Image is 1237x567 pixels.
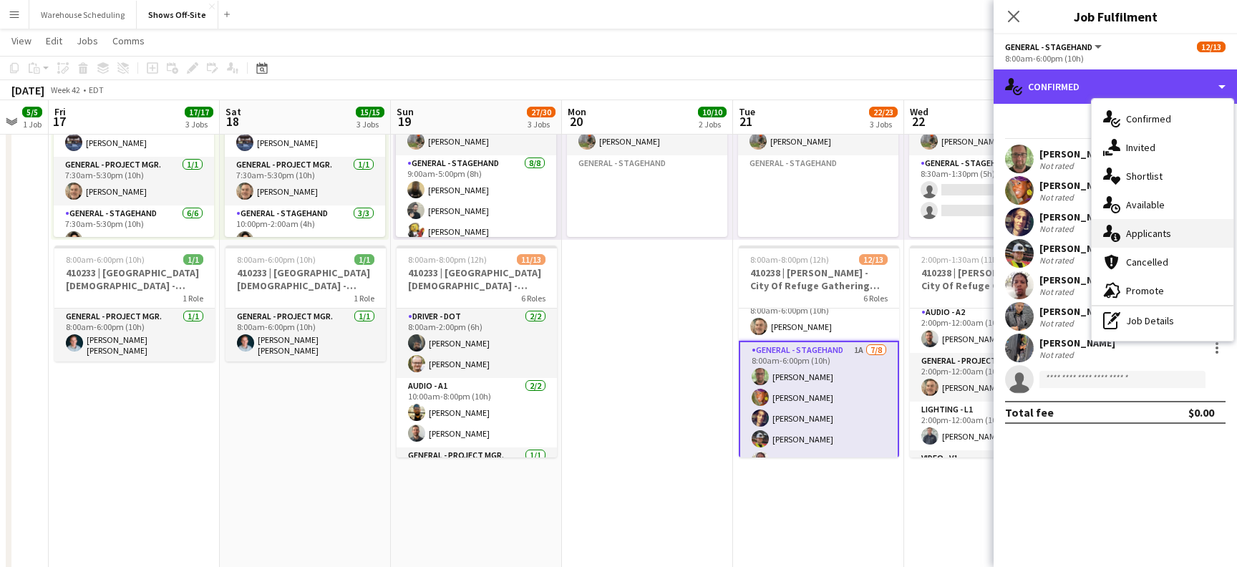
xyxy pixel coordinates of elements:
h3: Job Fulfilment [994,7,1237,26]
span: Sat [225,105,241,118]
button: General - Stagehand [1005,42,1104,52]
app-card-role: General - Project Mgr.1/18:00am-6:00pm (10h)[PERSON_NAME] [PERSON_NAME] [54,309,215,362]
span: Available [1126,198,1165,211]
span: 6 Roles [521,293,545,304]
span: 17 [52,113,66,130]
span: Shortlist [1126,170,1163,183]
app-card-role: Audio - A21/12:00pm-12:00am (10h)[PERSON_NAME] [910,304,1070,353]
div: Not rated [1039,286,1077,297]
div: 3 Jobs [356,119,384,130]
div: [DATE] [11,83,44,97]
span: Mon [568,105,586,118]
div: [PERSON_NAME] [1039,147,1115,160]
span: 21 [737,113,755,130]
span: Sun [397,105,414,118]
span: 20 [566,113,586,130]
a: Jobs [71,31,104,50]
span: 1/1 [183,254,203,265]
span: 2:00pm-1:30am (11h30m) (Thu) [921,254,1030,265]
div: 3 Jobs [185,119,213,130]
app-card-role: Video - V11/1 [910,450,1070,499]
span: Jobs [77,34,98,47]
app-card-role: General - Stagehand0/28:30am-1:30pm (5h) [909,155,1069,349]
button: Warehouse Scheduling [29,1,137,29]
div: [PERSON_NAME] [1039,179,1115,192]
app-card-role: General - Stagehand1A7/88:00am-6:00pm (10h)[PERSON_NAME][PERSON_NAME][PERSON_NAME][PERSON_NAME][P... [739,341,899,538]
button: Shows Off-Site [137,1,218,29]
div: [PERSON_NAME] [1039,305,1115,318]
span: Invited [1126,141,1155,154]
app-card-role: Driver - DOT2/28:00am-2:00pm (6h)[PERSON_NAME][PERSON_NAME] [397,309,557,378]
app-job-card: 8:00am-6:00pm (10h)1/1410233 | [GEOGRAPHIC_DATA][DEMOGRAPHIC_DATA] - Frequency Camp FFA 20251 Rol... [54,246,215,362]
div: Job Details [1092,306,1233,335]
span: 6 Roles [863,293,888,304]
span: 17/17 [185,107,213,117]
div: 2 Jobs [699,119,726,130]
app-card-role: General - Project Mgr.1/1 [397,447,557,500]
span: Week 42 [47,84,83,95]
app-card-role-placeholder: General - Stagehand [738,155,898,349]
app-card-role: General - Project Mgr.1/18:00am-6:00pm (10h)[PERSON_NAME] [739,292,899,341]
a: Edit [40,31,68,50]
div: [PERSON_NAME] [1039,242,1115,255]
span: 19 [394,113,414,130]
h3: 410233 | [GEOGRAPHIC_DATA][DEMOGRAPHIC_DATA] - Frequency Camp FFA 2025 [54,266,215,292]
app-job-card: 8:00am-6:00pm (10h)1/1410233 | [GEOGRAPHIC_DATA][DEMOGRAPHIC_DATA] - Frequency Camp FFA 20251 Rol... [225,246,386,362]
div: Not rated [1039,318,1077,329]
app-card-role: General - Project Mgr.1/12:00pm-12:00am (10h)[PERSON_NAME] [910,353,1070,402]
span: 11/13 [517,254,545,265]
h3: 410238 | [PERSON_NAME] - City Of Refuge Gathering 2025 [910,266,1070,292]
h3: 410238 | [PERSON_NAME] - City Of Refuge Gathering 2025 [739,266,899,292]
app-job-card: 2:00pm-1:30am (11h30m) (Thu)12/13410238 | [PERSON_NAME] - City Of Refuge Gathering 20256 RolesAud... [910,246,1070,457]
div: Not rated [1039,349,1077,360]
div: 3 Jobs [528,119,555,130]
app-card-role: General - Project Mgr.1/17:30am-5:30pm (10h)[PERSON_NAME] [54,157,214,205]
div: Confirmed [994,69,1237,104]
span: 12/13 [1197,42,1226,52]
app-card-role-placeholder: General - Stagehand [567,155,727,349]
div: 1 Job [23,119,42,130]
span: 12/13 [859,254,888,265]
div: $0.00 [1188,405,1214,420]
span: 1 Role [183,293,203,304]
app-card-role: General - Stagehand6/67:30am-5:30pm (10h)Lovaughn Sample [54,205,214,358]
app-card-role: Audio - A12/210:00am-8:00pm (10h)[PERSON_NAME][PERSON_NAME] [397,378,557,447]
span: 8:00am-8:00pm (12h) [408,254,487,265]
div: Not rated [1039,223,1077,234]
span: 22/23 [869,107,898,117]
app-card-role: General - Project Mgr.1/17:30am-5:30pm (10h)[PERSON_NAME] [225,157,385,205]
div: [PERSON_NAME] [1039,336,1115,349]
div: Not rated [1039,160,1077,171]
span: 22 [908,113,928,130]
div: [PERSON_NAME] [1039,273,1115,286]
h3: 410233 | [GEOGRAPHIC_DATA][DEMOGRAPHIC_DATA] - Frequency Camp FFA 2025 [397,266,557,292]
span: Promote [1126,284,1164,297]
div: EDT [89,84,104,95]
a: Comms [107,31,150,50]
span: 18 [223,113,241,130]
div: Not rated [1039,255,1077,266]
div: Total fee [1005,405,1054,420]
span: 10/10 [698,107,727,117]
app-card-role: General - Project Mgr.1/18:00am-6:00pm (10h)[PERSON_NAME] [PERSON_NAME] [225,309,386,362]
span: 5/5 [22,107,42,117]
span: Edit [46,34,62,47]
span: Confirmed [1126,112,1171,125]
span: Wed [910,105,928,118]
span: Applicants [1126,227,1171,240]
span: 8:00am-8:00pm (12h) [750,254,829,265]
app-card-role: General - Stagehand3/310:00pm-2:00am (4h)Lovaughn Sample [225,205,385,358]
span: View [11,34,31,47]
span: 8:00am-6:00pm (10h) [66,254,145,265]
span: 27/30 [527,107,556,117]
span: 8:00am-6:00pm (10h) [237,254,316,265]
app-card-role: General - Stagehand8/89:00am-5:00pm (8h)[PERSON_NAME][PERSON_NAME][PERSON_NAME] [396,155,556,354]
span: General - Stagehand [1005,42,1092,52]
div: 8:00am-8:00pm (12h)12/13410238 | [PERSON_NAME] - City Of Refuge Gathering 20256 RolesAudio - A11/... [739,246,899,457]
span: Comms [112,34,145,47]
app-job-card: 8:00am-8:00pm (12h)11/13410233 | [GEOGRAPHIC_DATA][DEMOGRAPHIC_DATA] - Frequency Camp FFA 20256 R... [397,246,557,457]
span: 1/1 [354,254,374,265]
